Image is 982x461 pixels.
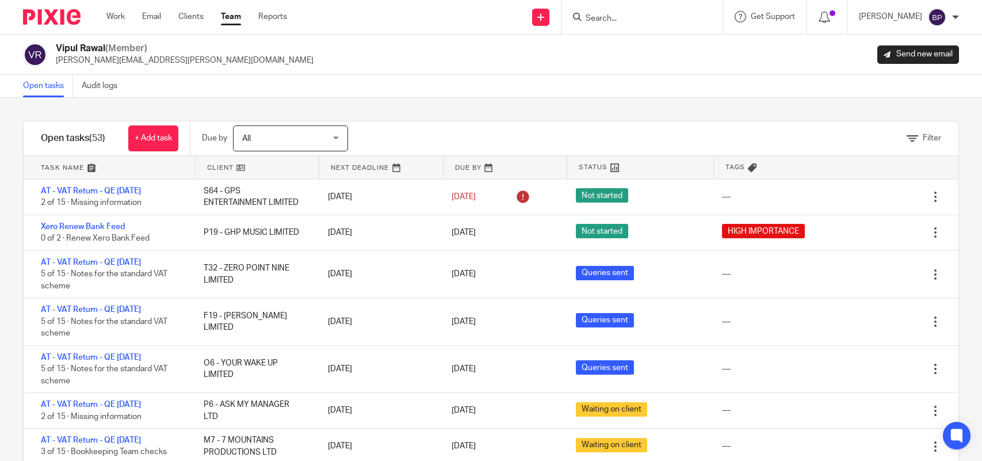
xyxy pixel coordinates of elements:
[859,11,922,22] p: [PERSON_NAME]
[41,270,167,290] span: 5 of 15 · Notes for the standard VAT scheme
[242,135,251,143] span: All
[23,9,81,25] img: Pixie
[41,353,141,361] a: AT - VAT Return - QE [DATE]
[82,75,126,97] a: Audit logs
[722,405,731,416] div: ---
[23,43,47,67] img: svg%3E
[41,199,142,207] span: 2 of 15 · Missing information
[316,310,440,333] div: [DATE]
[192,304,316,340] div: F19 - [PERSON_NAME] LIMITED
[221,11,241,22] a: Team
[928,8,946,26] img: svg%3E
[576,360,634,375] span: Queries sent
[192,221,316,244] div: P19 - GHP MUSIC LIMITED
[722,268,731,280] div: ---
[722,316,731,327] div: ---
[258,11,287,22] a: Reports
[142,11,161,22] a: Email
[316,435,440,458] div: [DATE]
[725,162,745,172] span: Tags
[89,134,105,143] span: (53)
[41,436,141,444] a: AT - VAT Return - QE [DATE]
[41,187,141,195] a: AT - VAT Return - QE [DATE]
[452,228,476,237] span: [DATE]
[722,224,805,238] span: HIGH IMPORTANCE
[192,257,316,292] div: T32 - ZERO POINT NINE LIMITED
[576,224,628,238] span: Not started
[41,234,150,242] span: 0 of 2 · Renew Xero Bank Feed
[41,223,125,231] a: Xero Renew Bank Feed
[192,180,316,215] div: S64 - GPS ENTERTAINMENT LIMITED
[452,270,476,278] span: [DATE]
[316,399,440,422] div: [DATE]
[722,363,731,375] div: ---
[576,402,647,417] span: Waiting on client
[316,221,440,244] div: [DATE]
[316,185,440,208] div: [DATE]
[202,132,227,144] p: Due by
[41,306,141,314] a: AT - VAT Return - QE [DATE]
[316,357,440,380] div: [DATE]
[576,438,647,452] span: Waiting on client
[41,132,105,144] h1: Open tasks
[452,365,476,373] span: [DATE]
[452,442,476,450] span: [DATE]
[41,258,141,266] a: AT - VAT Return - QE [DATE]
[452,407,476,415] span: [DATE]
[41,413,142,421] span: 2 of 15 · Missing information
[56,55,314,66] p: [PERSON_NAME][EMAIL_ADDRESS][PERSON_NAME][DOMAIN_NAME]
[722,191,731,203] div: ---
[41,448,167,456] span: 3 of 15 · Bookkeeping Team checks
[178,11,204,22] a: Clients
[192,352,316,387] div: O6 - YOUR WAKE UP LIMITED
[41,318,167,338] span: 5 of 15 · Notes for the standard VAT scheme
[923,134,941,142] span: Filter
[128,125,178,151] a: + Add task
[452,193,476,201] span: [DATE]
[452,318,476,326] span: [DATE]
[579,162,607,172] span: Status
[56,43,314,55] h2: Vipul Rawal
[877,45,959,64] a: Send new email
[576,266,634,280] span: Queries sent
[41,365,167,385] span: 5 of 15 · Notes for the standard VAT scheme
[192,393,316,428] div: P6 - ASK MY MANAGER LTD
[584,14,688,24] input: Search
[576,188,628,203] span: Not started
[316,262,440,285] div: [DATE]
[106,11,125,22] a: Work
[576,313,634,327] span: Queries sent
[105,44,147,53] span: (Member)
[41,401,141,409] a: AT - VAT Return - QE [DATE]
[722,440,731,452] div: ---
[23,75,73,97] a: Open tasks
[751,13,795,21] span: Get Support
